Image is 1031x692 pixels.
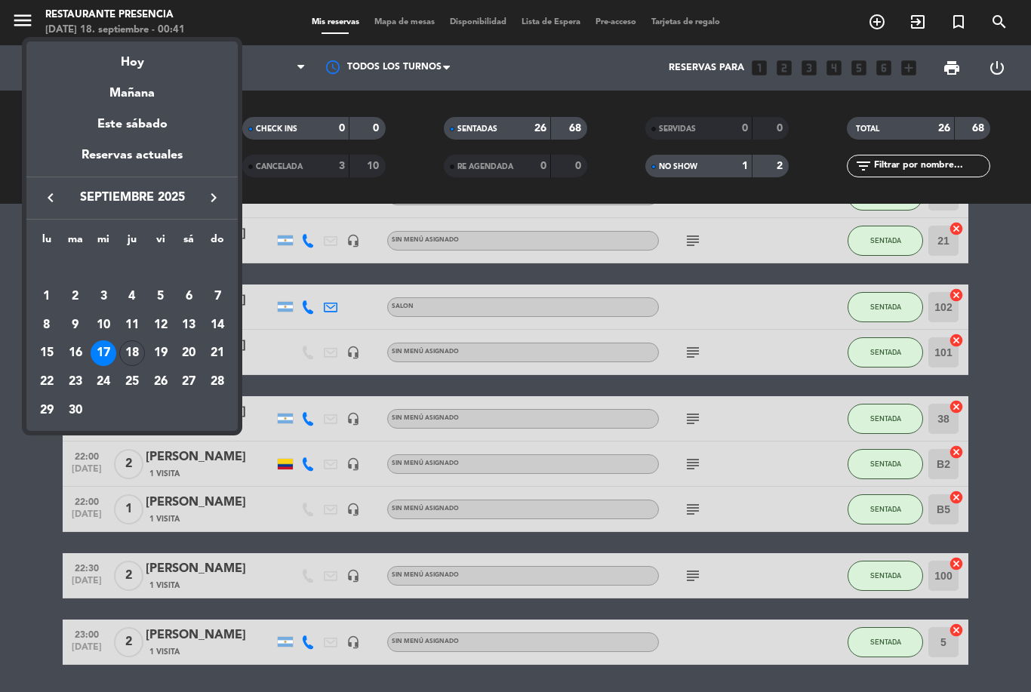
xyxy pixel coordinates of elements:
td: 2 de septiembre de 2025 [61,282,90,311]
th: domingo [203,231,232,254]
div: 24 [91,369,116,395]
td: 24 de septiembre de 2025 [89,368,118,396]
div: 6 [176,284,202,309]
td: 9 de septiembre de 2025 [61,311,90,340]
td: 25 de septiembre de 2025 [118,368,146,396]
td: 29 de septiembre de 2025 [32,396,61,425]
div: 26 [148,369,174,395]
span: septiembre 2025 [64,188,200,208]
td: 19 de septiembre de 2025 [146,339,175,368]
div: 10 [91,312,116,338]
td: 18 de septiembre de 2025 [118,339,146,368]
div: 25 [119,369,145,395]
td: 27 de septiembre de 2025 [175,368,204,396]
th: lunes [32,231,61,254]
div: 2 [63,284,88,309]
th: martes [61,231,90,254]
td: 26 de septiembre de 2025 [146,368,175,396]
div: Reservas actuales [26,146,238,177]
div: 19 [148,340,174,366]
div: 1 [34,284,60,309]
div: 3 [91,284,116,309]
td: 23 de septiembre de 2025 [61,368,90,396]
div: 21 [205,340,230,366]
td: 14 de septiembre de 2025 [203,311,232,340]
div: 20 [176,340,202,366]
td: 11 de septiembre de 2025 [118,311,146,340]
td: 6 de septiembre de 2025 [175,282,204,311]
th: jueves [118,231,146,254]
div: 4 [119,284,145,309]
td: 17 de septiembre de 2025 [89,339,118,368]
button: keyboard_arrow_left [37,188,64,208]
div: 18 [119,340,145,366]
div: 27 [176,369,202,395]
div: 17 [91,340,116,366]
div: 16 [63,340,88,366]
td: 21 de septiembre de 2025 [203,339,232,368]
div: 15 [34,340,60,366]
button: keyboard_arrow_right [200,188,227,208]
td: 22 de septiembre de 2025 [32,368,61,396]
td: 4 de septiembre de 2025 [118,282,146,311]
div: Mañana [26,72,238,103]
th: viernes [146,231,175,254]
div: 30 [63,398,88,423]
td: 15 de septiembre de 2025 [32,339,61,368]
i: keyboard_arrow_left [42,189,60,207]
div: 5 [148,284,174,309]
div: 13 [176,312,202,338]
div: 22 [34,369,60,395]
td: 3 de septiembre de 2025 [89,282,118,311]
td: SEP. [32,254,232,282]
div: 11 [119,312,145,338]
td: 5 de septiembre de 2025 [146,282,175,311]
div: 12 [148,312,174,338]
td: 28 de septiembre de 2025 [203,368,232,396]
th: miércoles [89,231,118,254]
td: 13 de septiembre de 2025 [175,311,204,340]
td: 1 de septiembre de 2025 [32,282,61,311]
div: 9 [63,312,88,338]
td: 10 de septiembre de 2025 [89,311,118,340]
div: Este sábado [26,103,238,146]
div: 8 [34,312,60,338]
td: 20 de septiembre de 2025 [175,339,204,368]
div: 29 [34,398,60,423]
th: sábado [175,231,204,254]
i: keyboard_arrow_right [205,189,223,207]
div: 23 [63,369,88,395]
td: 7 de septiembre de 2025 [203,282,232,311]
div: 28 [205,369,230,395]
td: 12 de septiembre de 2025 [146,311,175,340]
div: Hoy [26,42,238,72]
td: 16 de septiembre de 2025 [61,339,90,368]
td: 8 de septiembre de 2025 [32,311,61,340]
div: 14 [205,312,230,338]
div: 7 [205,284,230,309]
td: 30 de septiembre de 2025 [61,396,90,425]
